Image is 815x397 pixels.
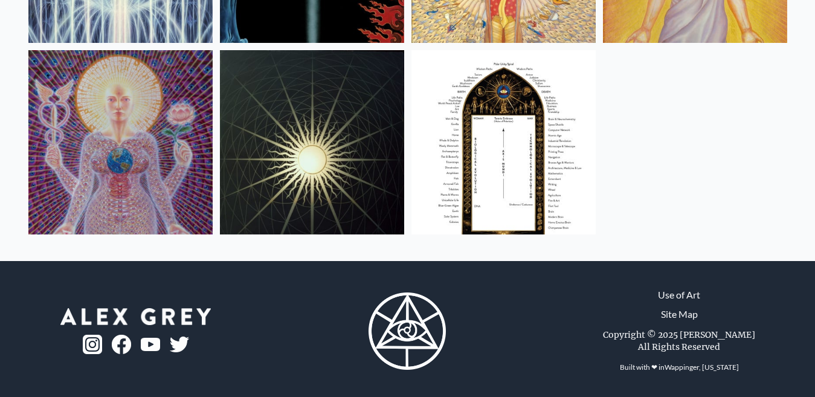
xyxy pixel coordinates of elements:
[638,341,720,353] div: All Rights Reserved
[112,335,131,354] img: fb-logo.png
[661,307,698,321] a: Site Map
[141,338,160,352] img: youtube-logo.png
[615,358,744,377] div: Built with ❤ in
[170,337,189,352] img: twitter-logo.png
[411,50,596,234] img: Sacred Mirrors Frame
[603,329,755,341] div: Copyright © 2025 [PERSON_NAME]
[83,335,102,354] img: ig-logo.png
[658,288,700,302] a: Use of Art
[665,363,739,372] a: Wappinger, [US_STATE]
